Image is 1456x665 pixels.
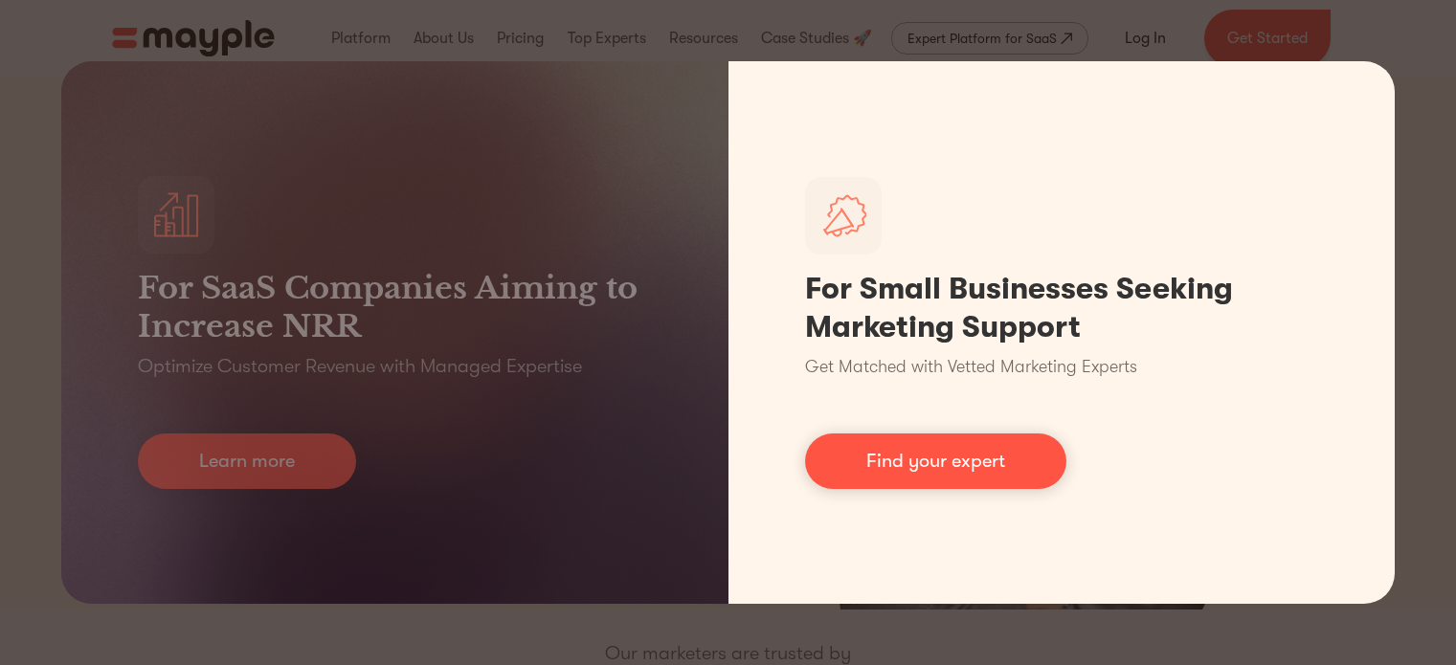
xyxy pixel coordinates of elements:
a: Learn more [138,433,356,489]
p: Optimize Customer Revenue with Managed Expertise [138,353,582,380]
h1: For Small Businesses Seeking Marketing Support [805,270,1319,346]
h3: For SaaS Companies Aiming to Increase NRR [138,269,652,345]
p: Get Matched with Vetted Marketing Experts [805,354,1137,380]
a: Find your expert [805,433,1066,489]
